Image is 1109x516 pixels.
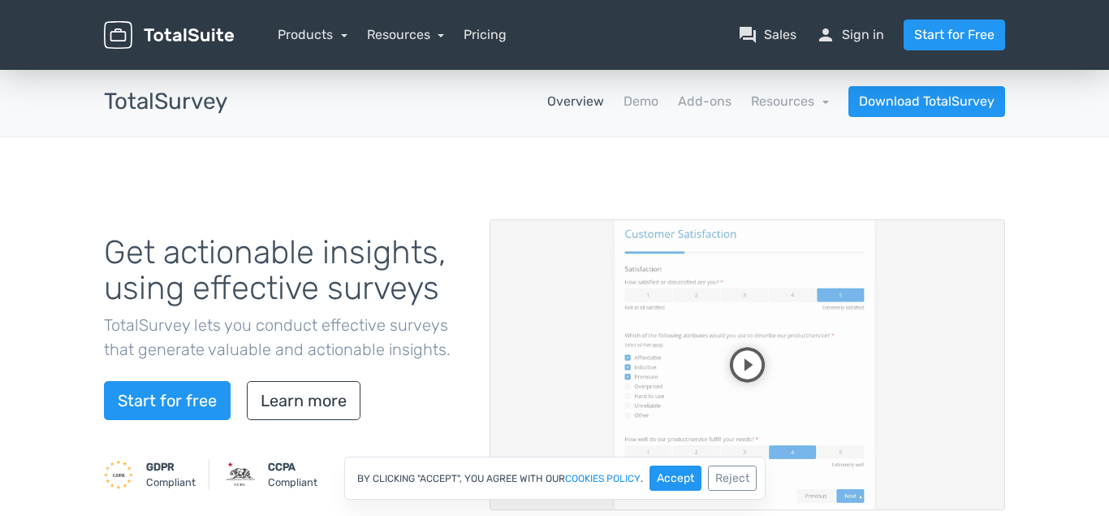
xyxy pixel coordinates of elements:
[738,25,757,45] span: question_answer
[624,92,658,111] a: Demo
[565,474,641,483] a: cookies policy
[547,92,604,111] a: Overview
[751,93,829,109] a: Resources
[278,27,347,42] a: Products
[104,21,234,50] img: TotalSuite for WordPress
[738,25,796,45] a: question_answerSales
[816,25,835,45] span: person
[848,86,1005,117] a: Download TotalSurvey
[247,381,360,420] a: Learn more
[904,20,1005,50] a: Start for Free
[104,313,465,362] p: TotalSurvey lets you conduct effective surveys that generate valuable and actionable insights.
[678,92,731,111] a: Add-ons
[708,466,757,491] button: Reject
[464,25,507,45] a: Pricing
[649,466,701,491] button: Accept
[104,89,227,115] h3: TotalSurvey
[367,27,445,42] a: Resources
[104,381,231,420] a: Start for free
[344,457,766,500] div: By clicking "Accept", you agree with our .
[104,235,465,306] h1: Get actionable insights, using effective surveys
[816,25,884,45] a: personSign in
